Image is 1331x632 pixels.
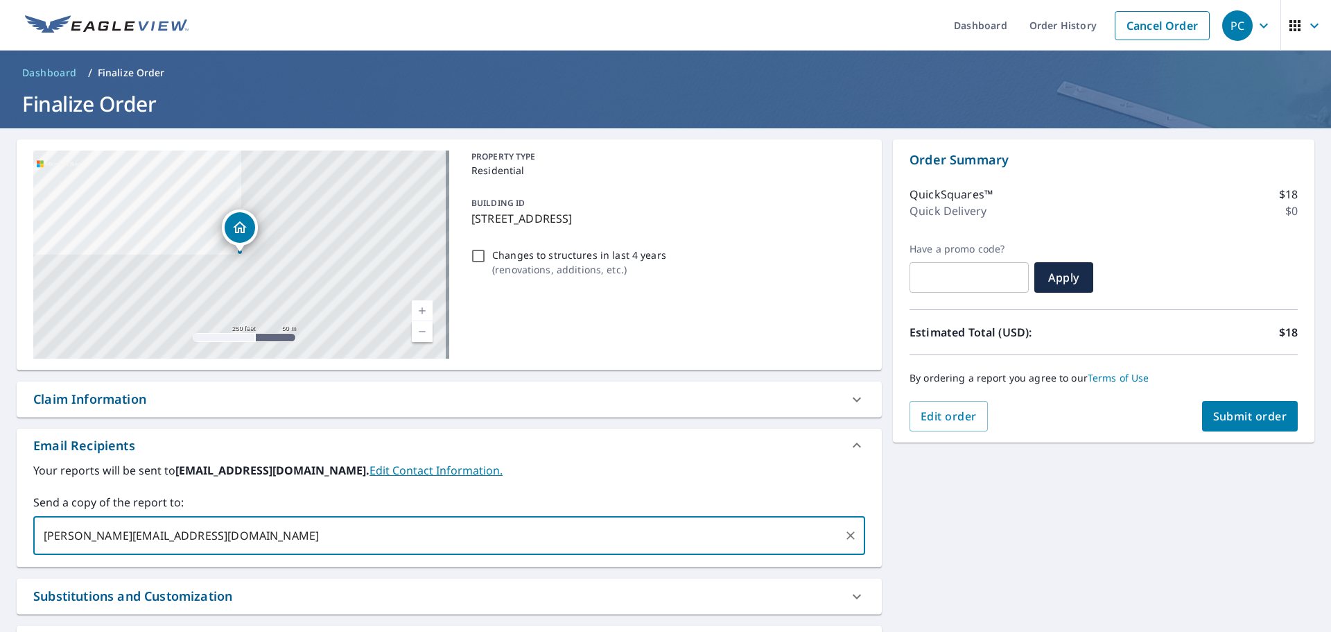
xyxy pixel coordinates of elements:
div: Email Recipients [33,436,135,455]
p: Changes to structures in last 4 years [492,248,666,262]
p: $0 [1285,203,1298,219]
h1: Finalize Order [17,89,1314,118]
button: Apply [1034,262,1093,293]
p: $18 [1279,186,1298,203]
div: Dropped pin, building 1, Residential property, 826 Meadowview Dr Nampa, ID 83651 [222,210,258,253]
a: Current Level 17, Zoom Out [412,321,433,342]
span: Apply [1045,270,1082,285]
p: Estimated Total (USD): [910,324,1104,341]
p: QuickSquares™ [910,186,993,203]
div: Email Recipients [17,429,882,462]
div: Substitutions and Customization [33,587,232,606]
div: PC [1222,10,1253,41]
img: EV Logo [25,15,189,36]
button: Edit order [910,401,988,432]
b: [EMAIL_ADDRESS][DOMAIN_NAME]. [175,463,369,478]
p: Residential [471,163,860,178]
a: EditContactInfo [369,463,503,478]
span: Submit order [1213,409,1287,424]
nav: breadcrumb [17,62,1314,84]
div: Substitutions and Customization [17,579,882,614]
p: BUILDING ID [471,197,525,209]
a: Dashboard [17,62,82,84]
p: Finalize Order [98,66,165,80]
p: [STREET_ADDRESS] [471,210,860,227]
span: Dashboard [22,66,77,80]
label: Your reports will be sent to [33,462,865,479]
p: ( renovations, additions, etc. ) [492,262,666,277]
p: Order Summary [910,151,1298,169]
a: Cancel Order [1115,11,1210,40]
a: Terms of Use [1088,371,1149,384]
label: Send a copy of the report to: [33,494,865,511]
p: $18 [1279,324,1298,341]
button: Clear [841,526,860,545]
button: Submit order [1202,401,1298,432]
li: / [88,65,92,81]
p: By ordering a report you agree to our [910,372,1298,384]
div: Claim Information [17,382,882,417]
label: Have a promo code? [910,243,1029,255]
p: Quick Delivery [910,203,986,219]
p: PROPERTY TYPE [471,151,860,163]
span: Edit order [921,409,977,424]
div: Claim Information [33,390,146,409]
a: Current Level 17, Zoom In [412,300,433,321]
